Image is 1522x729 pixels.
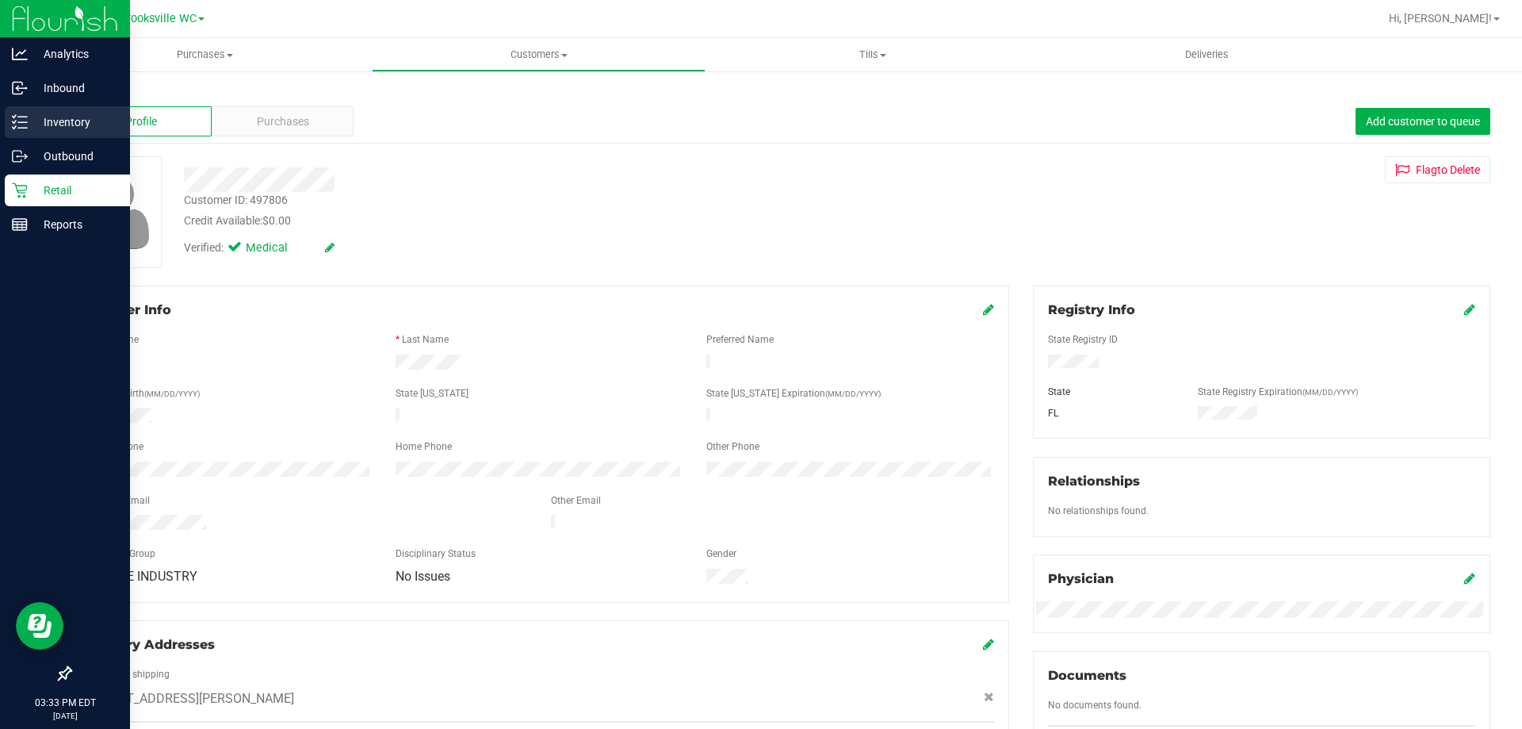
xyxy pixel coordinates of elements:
button: Add customer to queue [1356,108,1490,135]
span: Customers [373,48,705,62]
span: Profile [125,113,157,130]
label: Preferred Name [706,332,774,347]
span: Brooksville WC [120,12,197,25]
span: Documents [1048,668,1126,683]
iframe: Resource center [16,602,63,650]
span: Add customer to queue [1366,115,1480,128]
span: Tills [706,48,1038,62]
inline-svg: Reports [12,217,28,232]
a: Tills [706,38,1039,71]
span: Medical [246,240,309,257]
div: FL [1036,406,1187,420]
div: Verified: [184,240,335,257]
label: State Registry Expiration [1198,385,1358,399]
span: $0.00 [262,214,291,227]
label: Disciplinary Status [396,547,476,561]
span: Physician [1048,571,1114,586]
p: Inventory [28,113,123,132]
inline-svg: Outbound [12,148,28,164]
span: (MM/DD/YYYY) [825,389,881,398]
span: [STREET_ADDRESS][PERSON_NAME] [85,689,294,708]
inline-svg: Retail [12,182,28,198]
span: No Issues [396,569,450,584]
p: 03:33 PM EDT [7,696,123,710]
a: Purchases [38,38,372,71]
div: Customer ID: 497806 [184,192,288,209]
p: Analytics [28,44,123,63]
p: [DATE] [7,710,123,722]
inline-svg: Inventory [12,114,28,130]
label: State [US_STATE] [396,386,468,401]
label: Home Phone [396,439,452,454]
label: No relationships found. [1048,504,1149,518]
button: Flagto Delete [1385,156,1490,183]
p: Retail [28,181,123,200]
label: Last Name [402,332,449,347]
label: State Registry ID [1048,332,1118,347]
span: Purchases [257,113,309,130]
span: Registry Info [1048,302,1135,317]
span: No documents found. [1048,700,1141,711]
inline-svg: Inbound [12,80,28,96]
label: Other Email [551,493,601,508]
span: (MM/DD/YYYY) [1302,388,1358,397]
span: (MM/DD/YYYY) [144,389,200,398]
div: Credit Available: [184,213,882,229]
label: Date of Birth [91,386,200,401]
span: Delivery Addresses [85,637,215,652]
span: SERVICE INDUSTRY [85,569,197,584]
label: Gender [706,547,736,561]
span: Hi, [PERSON_NAME]! [1389,12,1492,25]
p: Inbound [28,79,123,98]
span: Relationships [1048,474,1140,489]
span: Purchases [38,48,372,62]
div: State [1036,385,1187,399]
p: Outbound [28,147,123,166]
a: Deliveries [1040,38,1374,71]
p: Reports [28,215,123,234]
inline-svg: Analytics [12,46,28,62]
label: State [US_STATE] Expiration [706,386,881,401]
span: Deliveries [1164,48,1250,62]
label: Other Phone [706,439,759,454]
a: Customers [372,38,706,71]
